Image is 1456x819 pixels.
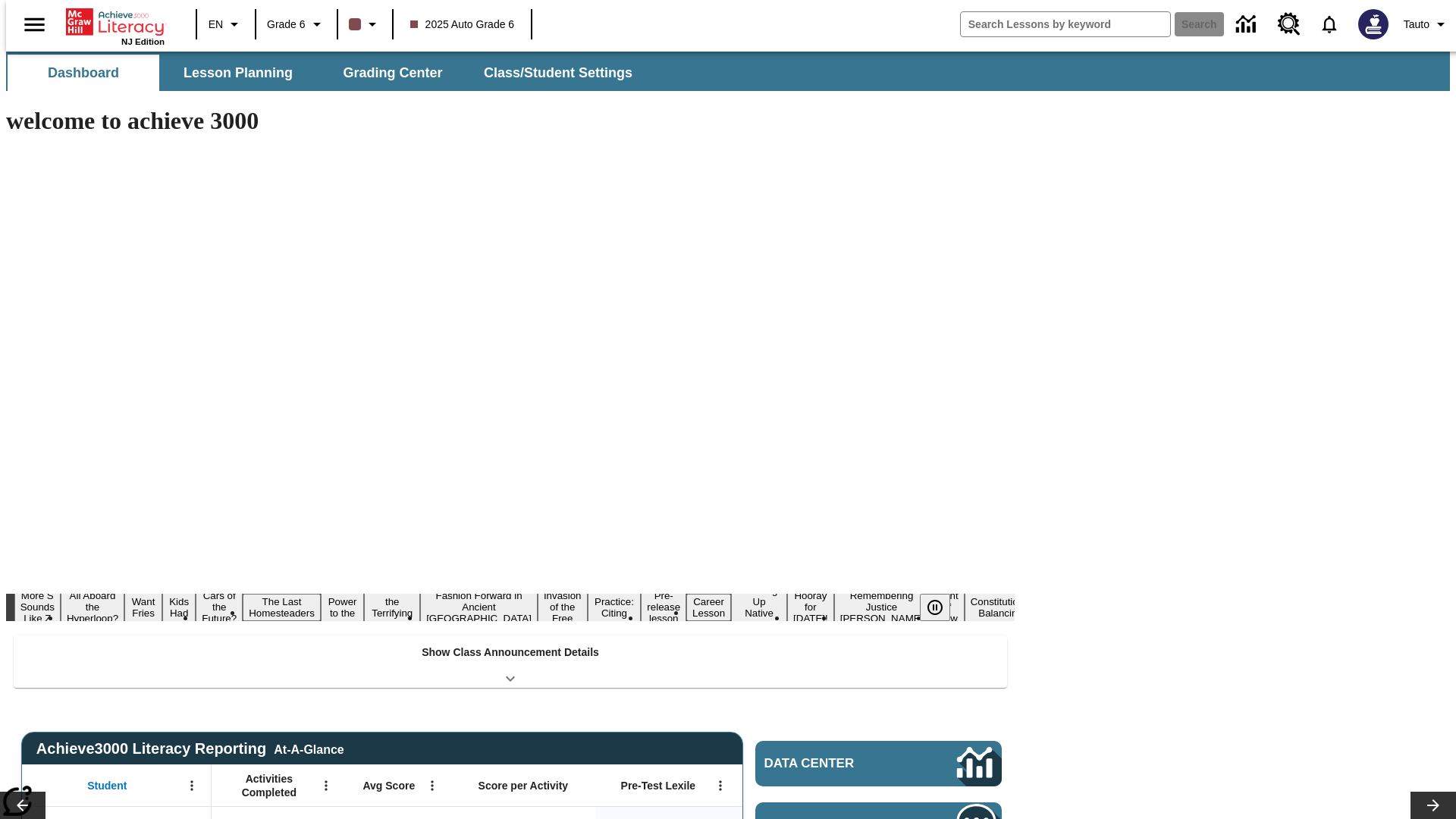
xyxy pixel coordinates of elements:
button: Slide 9 Fashion Forward in Ancient Rome [420,588,538,626]
button: Lesson Planning [162,55,314,91]
span: Data Center [764,756,906,771]
div: Show Class Announcement Details [14,635,1007,688]
a: Data Center [1227,4,1269,45]
img: Avatar [1358,9,1389,39]
div: SubNavbar [6,55,646,91]
button: Open side menu [12,2,57,47]
button: Slide 4 Dirty Jobs Kids Had To Do [162,571,196,644]
span: 2025 Auto Grade 6 [410,17,515,33]
button: Slide 3 Do You Want Fries With That? [124,571,162,644]
button: Grade: Grade 6, Select a grade [261,11,332,38]
span: EN [209,17,223,33]
button: Slide 12 Pre-release lesson [641,588,686,626]
button: Slide 16 Remembering Justice O'Connor [834,588,930,626]
span: Pre-Test Lexile [621,779,696,792]
button: Slide 15 Hooray for Constitution Day! [787,588,834,626]
button: Select a new avatar [1349,5,1398,44]
span: Activities Completed [219,772,319,799]
button: Open Menu [180,774,203,797]
a: Notifications [1310,5,1349,44]
button: Slide 6 The Last Homesteaders [243,594,321,621]
a: Home [66,7,165,37]
div: Pause [920,594,965,621]
span: Lesson Planning [184,64,293,82]
button: Open Menu [709,774,732,797]
span: Dashboard [48,64,119,82]
button: Slide 18 The Constitution's Balancing Act [965,582,1037,632]
button: Grading Center [317,55,469,91]
button: Class color is dark brown. Change class color [343,11,388,38]
button: Slide 1 More S Sounds Like Z [14,588,61,626]
p: Show Class Announcement Details [422,645,599,661]
span: Grade 6 [267,17,306,33]
div: At-A-Glance [274,740,344,757]
button: Slide 10 The Invasion of the Free CD [538,576,588,638]
button: Profile/Settings [1398,11,1456,38]
button: Pause [920,594,950,621]
input: search field [961,12,1170,36]
button: Slide 5 Cars of the Future? [196,588,243,626]
button: Lesson carousel, Next [1410,792,1456,819]
button: Open Menu [315,774,337,797]
span: Score per Activity [479,779,569,792]
button: Slide 11 Mixed Practice: Citing Evidence [588,582,642,632]
span: Student [87,779,127,792]
span: NJ Edition [121,37,165,46]
span: Tauto [1404,17,1429,33]
h1: welcome to achieve 3000 [6,107,1015,135]
button: Open Menu [421,774,444,797]
span: Grading Center [343,64,442,82]
a: Data Center [755,741,1002,786]
button: Class/Student Settings [472,55,645,91]
button: Slide 7 Solar Power to the People [321,582,365,632]
button: Slide 8 Attack of the Terrifying Tomatoes [364,582,420,632]
button: Slide 13 Career Lesson [686,594,731,621]
span: Achieve3000 Literacy Reporting [36,740,344,758]
button: Slide 2 All Aboard the Hyperloop? [61,588,124,626]
button: Slide 14 Cooking Up Native Traditions [731,582,787,632]
button: Dashboard [8,55,159,91]
button: Language: EN, Select a language [202,11,250,38]
div: Home [66,5,165,46]
span: Avg Score [362,779,415,792]
span: Class/Student Settings [484,64,632,82]
a: Resource Center, Will open in new tab [1269,4,1310,45]
div: SubNavbar [6,52,1450,91]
